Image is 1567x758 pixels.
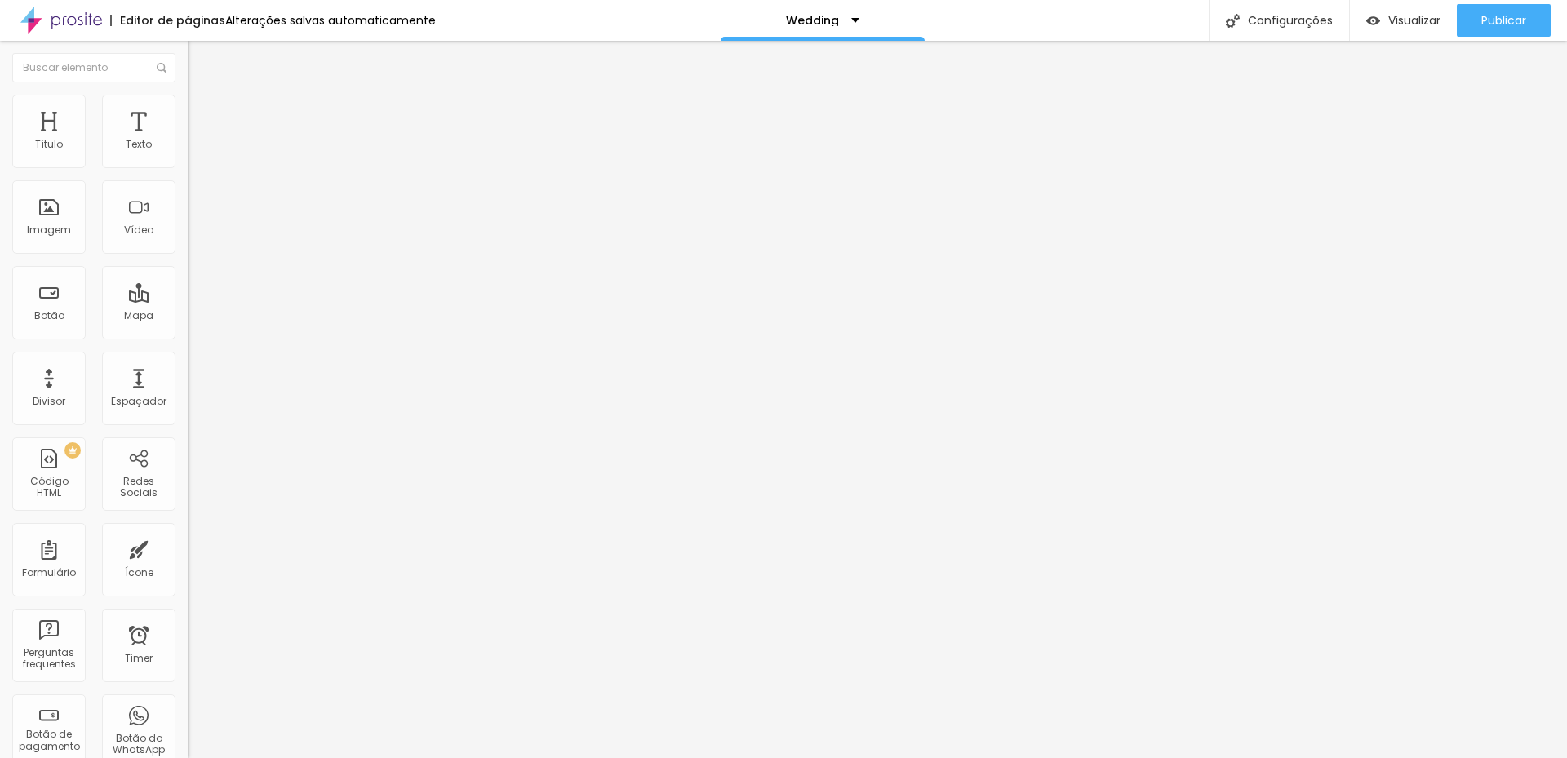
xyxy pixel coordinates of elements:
[124,224,153,236] div: Vídeo
[16,647,81,671] div: Perguntas frequentes
[124,310,153,321] div: Mapa
[1226,14,1240,28] img: Icone
[22,567,76,578] div: Formulário
[111,396,166,407] div: Espaçador
[1366,14,1380,28] img: view-1.svg
[1388,14,1440,27] span: Visualizar
[188,41,1567,758] iframe: Editor
[786,15,839,26] p: Wedding
[110,15,225,26] div: Editor de páginas
[106,476,171,499] div: Redes Sociais
[125,653,153,664] div: Timer
[33,396,65,407] div: Divisor
[1481,14,1526,27] span: Publicar
[16,476,81,499] div: Código HTML
[16,729,81,752] div: Botão de pagamento
[34,310,64,321] div: Botão
[1350,4,1457,37] button: Visualizar
[157,63,166,73] img: Icone
[106,733,171,756] div: Botão do WhatsApp
[1457,4,1551,37] button: Publicar
[35,139,63,150] div: Título
[12,53,175,82] input: Buscar elemento
[126,139,152,150] div: Texto
[225,15,436,26] div: Alterações salvas automaticamente
[125,567,153,578] div: Ícone
[27,224,71,236] div: Imagem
